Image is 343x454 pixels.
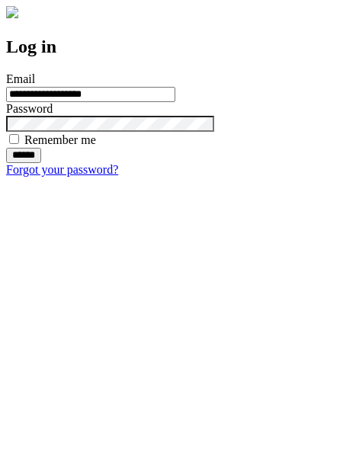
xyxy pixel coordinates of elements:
h2: Log in [6,37,337,57]
label: Email [6,72,35,85]
a: Forgot your password? [6,163,118,176]
img: logo-4e3dc11c47720685a147b03b5a06dd966a58ff35d612b21f08c02c0306f2b779.png [6,6,18,18]
label: Remember me [24,133,96,146]
label: Password [6,102,53,115]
